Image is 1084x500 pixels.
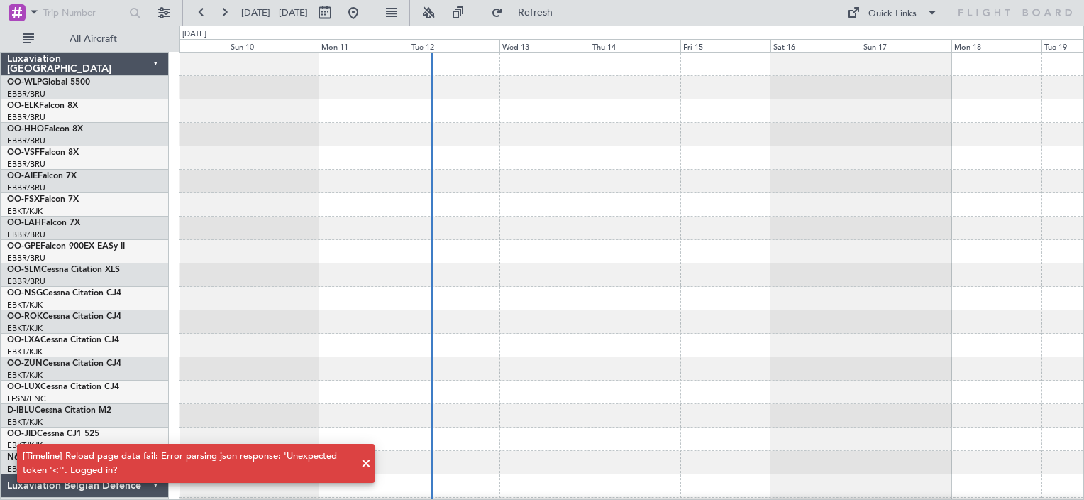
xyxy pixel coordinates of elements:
[43,2,125,23] input: Trip Number
[7,219,41,227] span: OO-LAH
[7,172,38,180] span: OO-AIE
[7,383,119,391] a: OO-LUXCessna Citation CJ4
[7,136,45,146] a: EBBR/BRU
[7,183,45,193] a: EBBR/BRU
[7,406,35,415] span: D-IBLU
[7,242,125,251] a: OO-GPEFalcon 900EX EASy II
[7,312,43,321] span: OO-ROK
[951,39,1041,52] div: Mon 18
[7,78,42,87] span: OO-WLP
[7,125,44,134] span: OO-HHO
[7,172,77,180] a: OO-AIEFalcon 7X
[7,253,45,263] a: EBBR/BRU
[7,289,43,298] span: OO-NSG
[506,8,565,18] span: Refresh
[7,289,121,298] a: OO-NSGCessna Citation CJ4
[7,383,40,391] span: OO-LUX
[7,370,43,381] a: EBKT/KJK
[7,266,120,274] a: OO-SLMCessna Citation XLS
[16,28,154,50] button: All Aircraft
[37,34,150,44] span: All Aircraft
[7,359,121,368] a: OO-ZUNCessna Citation CJ4
[7,112,45,123] a: EBBR/BRU
[499,39,590,52] div: Wed 13
[485,1,570,24] button: Refresh
[840,1,945,24] button: Quick Links
[7,347,43,357] a: EBKT/KJK
[241,6,308,19] span: [DATE] - [DATE]
[7,300,43,310] a: EBKT/KJK
[7,206,43,217] a: EBKT/KJK
[7,125,83,134] a: OO-HHOFalcon 8X
[770,39,861,52] div: Sat 16
[7,195,40,204] span: OO-FSX
[7,148,79,157] a: OO-VSFFalcon 8X
[7,195,79,204] a: OO-FSXFalcon 7X
[228,39,318,52] div: Sun 10
[7,102,78,110] a: OO-ELKFalcon 8X
[7,406,111,415] a: D-IBLUCessna Citation M2
[23,450,353,477] div: [Timeline] Reload page data fail: Error parsing json response: 'Unexpected token '<''. Logged in?
[7,312,121,321] a: OO-ROKCessna Citation CJ4
[7,242,40,251] span: OO-GPE
[7,229,45,240] a: EBBR/BRU
[7,336,40,344] span: OO-LXA
[590,39,680,52] div: Thu 14
[409,39,499,52] div: Tue 12
[7,89,45,99] a: EBBR/BRU
[7,323,43,334] a: EBKT/KJK
[7,219,80,227] a: OO-LAHFalcon 7X
[7,148,40,157] span: OO-VSF
[868,7,917,21] div: Quick Links
[7,78,90,87] a: OO-WLPGlobal 5500
[7,417,43,428] a: EBKT/KJK
[7,336,119,344] a: OO-LXACessna Citation CJ4
[182,28,206,40] div: [DATE]
[7,276,45,287] a: EBBR/BRU
[7,266,41,274] span: OO-SLM
[7,359,43,368] span: OO-ZUN
[680,39,770,52] div: Fri 15
[319,39,409,52] div: Mon 11
[138,39,228,52] div: Sat 9
[7,393,46,404] a: LFSN/ENC
[7,159,45,170] a: EBBR/BRU
[861,39,951,52] div: Sun 17
[7,102,39,110] span: OO-ELK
